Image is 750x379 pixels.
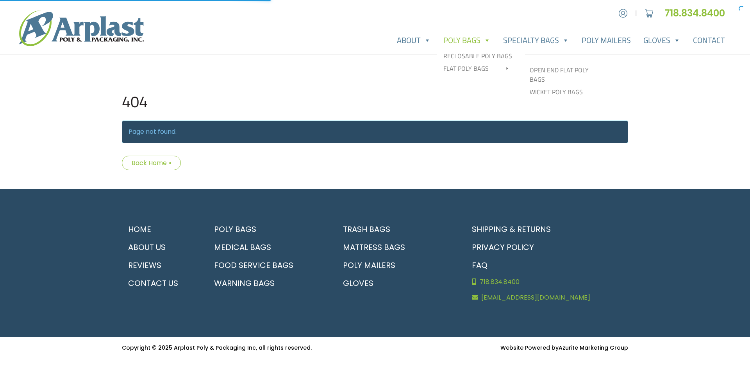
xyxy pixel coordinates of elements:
[122,92,628,111] h1: 404
[466,290,628,305] a: [EMAIL_ADDRESS][DOMAIN_NAME]
[497,32,575,48] a: Specialty Bags
[525,86,610,98] a: Wicket Poly Bags
[525,64,610,86] a: Open End Flat Poly Bags
[687,32,731,48] a: Contact
[122,256,198,274] a: Reviews
[391,32,437,48] a: About
[122,238,198,256] a: About Us
[122,120,628,143] p: Page not found.
[337,238,456,256] a: Mattress Bags
[466,238,628,256] a: Privacy Policy
[664,7,731,20] a: 718.834.8400
[122,274,198,292] a: Contact Us
[559,344,628,352] a: Azurite Marketing Group
[466,220,628,238] a: Shipping & Returns
[437,32,497,48] a: Poly Bags
[466,274,628,290] a: 718.834.8400
[208,220,327,238] a: Poly Bags
[635,9,637,18] span: |
[122,220,198,238] a: Home
[575,32,637,48] a: Poly Mailers
[439,50,523,62] a: Reclosable Poly Bags
[439,62,523,75] a: Flat Poly Bags
[337,274,456,292] a: Gloves
[208,274,327,292] a: Warning Bags
[208,256,327,274] a: Food Service Bags
[122,344,312,352] small: Copyright © 2025 Arplast Poly & Packaging Inc, all rights reserved.
[208,238,327,256] a: Medical Bags
[19,11,144,46] img: logo
[337,220,456,238] a: Trash Bags
[337,256,456,274] a: Poly Mailers
[466,256,628,274] a: FAQ
[500,344,628,352] small: Website Powered by
[637,32,687,48] a: Gloves
[122,156,181,170] a: Back Home »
